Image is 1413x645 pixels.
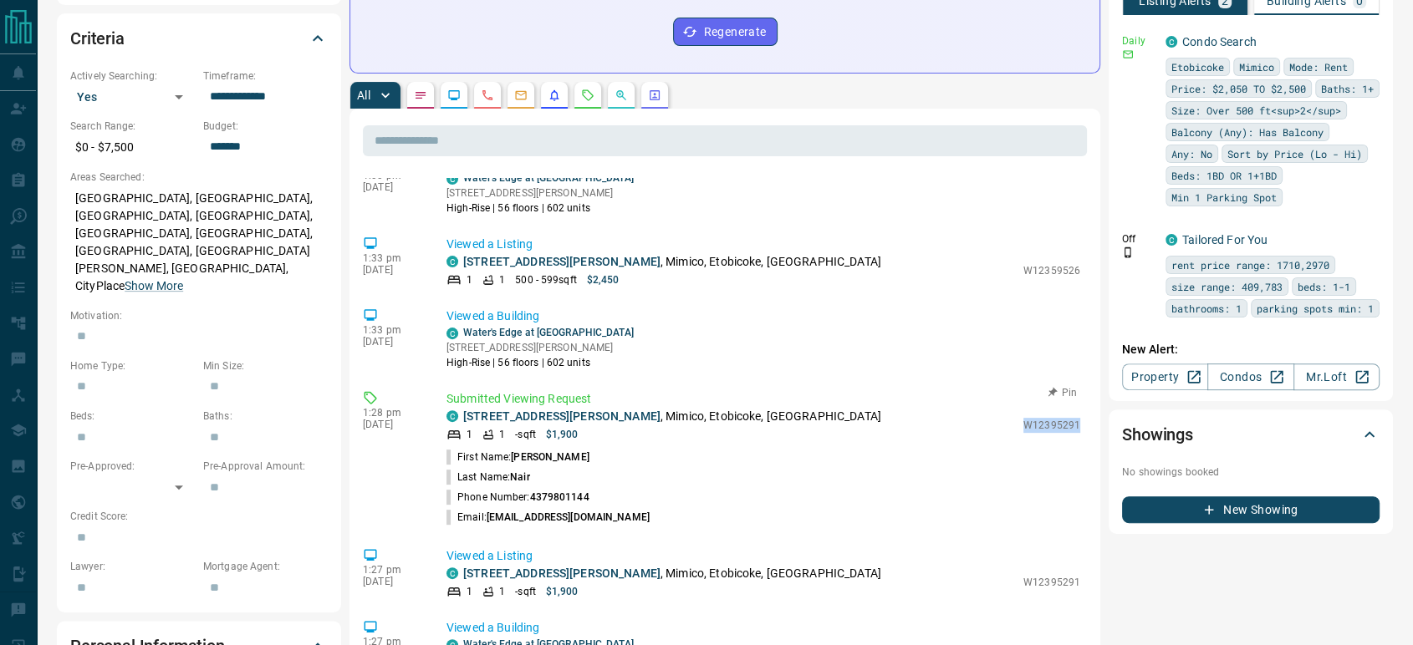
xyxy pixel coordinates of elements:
p: Viewed a Building [446,619,1080,637]
p: 1 [499,272,505,287]
p: Actively Searching: [70,69,195,84]
div: condos.ca [446,256,458,267]
p: No showings booked [1122,465,1380,480]
span: Price: $2,050 TO $2,500 [1171,80,1306,97]
a: Tailored For You [1182,233,1268,246]
span: [PERSON_NAME] [511,451,589,463]
a: Water's Edge at [GEOGRAPHIC_DATA] [463,327,634,338]
div: condos.ca [1166,234,1177,246]
p: All [357,89,370,101]
span: bathrooms: 1 [1171,300,1242,317]
p: 1 [499,584,505,599]
span: Min 1 Parking Spot [1171,189,1277,206]
p: [GEOGRAPHIC_DATA], [GEOGRAPHIC_DATA], [GEOGRAPHIC_DATA], [GEOGRAPHIC_DATA], [GEOGRAPHIC_DATA], [G... [70,185,328,300]
p: [STREET_ADDRESS][PERSON_NAME] [446,340,634,355]
p: First Name: [446,449,589,465]
span: rent price range: 1710,2970 [1171,256,1329,273]
p: Phone Number: [446,490,589,505]
svg: Notes [414,89,427,102]
p: [STREET_ADDRESS][PERSON_NAME] [446,185,634,201]
p: 1:28 pm [363,407,421,419]
p: Min Size: [203,358,328,373]
a: Mr.Loft [1293,363,1380,390]
p: 1:33 pm [363,324,421,336]
svg: Email [1122,48,1134,60]
p: Timeframe: [203,69,328,84]
h2: Showings [1122,421,1193,448]
span: 4379801144 [529,491,589,503]
div: condos.ca [1166,36,1177,48]
p: 1 [467,427,472,442]
p: Budget: [203,119,328,134]
p: - sqft [515,584,536,599]
a: Condos [1207,363,1293,390]
button: New Showing [1122,496,1380,523]
p: 1 [467,272,472,287]
p: W12395291 [1023,418,1080,433]
svg: Listing Alerts [548,89,561,102]
span: [EMAIL_ADDRESS][DOMAIN_NAME] [487,511,650,523]
div: condos.ca [446,173,458,185]
p: Lawyer: [70,559,195,574]
span: Baths: 1+ [1321,80,1374,97]
h2: Criteria [70,25,125,52]
span: Nair [510,471,529,483]
span: Size: Over 500 ft<sup>2</sup> [1171,102,1341,119]
p: Viewed a Listing [446,547,1080,565]
p: Mortgage Agent: [203,559,328,574]
p: Motivation: [70,308,328,323]
button: Regenerate [673,18,778,46]
p: W12359526 [1023,263,1080,278]
svg: Opportunities [615,89,628,102]
p: High-Rise | 56 floors | 602 units [446,201,634,216]
a: [STREET_ADDRESS][PERSON_NAME] [463,566,661,580]
p: [DATE] [363,181,421,193]
svg: Lead Browsing Activity [447,89,461,102]
p: , Mimico, Etobicoke, [GEOGRAPHIC_DATA] [463,408,881,425]
span: Balcony (Any): Has Balcony [1171,124,1324,140]
p: - sqft [515,427,536,442]
p: Beds: [70,409,195,424]
a: [STREET_ADDRESS][PERSON_NAME] [463,409,661,423]
span: Beds: 1BD OR 1+1BD [1171,167,1277,184]
p: Viewed a Building [446,307,1080,325]
p: 1:27 pm [363,564,421,576]
p: Submitted Viewing Request [446,390,1080,408]
a: Water's Edge at [GEOGRAPHIC_DATA] [463,172,634,184]
p: Email: [446,510,650,525]
a: [STREET_ADDRESS][PERSON_NAME] [463,255,661,268]
p: Credit Score: [70,509,328,524]
p: [DATE] [363,264,421,276]
p: , Mimico, Etobicoke, [GEOGRAPHIC_DATA] [463,565,881,582]
p: Home Type: [70,358,195,373]
span: beds: 1-1 [1298,278,1350,295]
button: Pin [1038,385,1087,400]
svg: Calls [481,89,494,102]
p: Areas Searched: [70,170,328,185]
p: $1,900 [546,427,579,442]
div: Yes [70,84,195,110]
p: $1,900 [546,584,579,599]
p: Pre-Approved: [70,459,195,474]
p: Daily [1122,33,1155,48]
p: 1 [467,584,472,599]
div: condos.ca [446,410,458,422]
p: W12395291 [1023,575,1080,590]
p: High-Rise | 56 floors | 602 units [446,355,634,370]
div: condos.ca [446,328,458,339]
p: $0 - $7,500 [70,134,195,161]
button: Show More [125,277,183,295]
div: Showings [1122,414,1380,455]
svg: Agent Actions [648,89,661,102]
p: Viewed a Listing [446,236,1080,253]
svg: Push Notification Only [1122,246,1134,258]
p: Last Name: [446,470,530,485]
p: Baths: [203,409,328,424]
p: [DATE] [363,336,421,348]
p: New Alert: [1122,341,1380,358]
p: [DATE] [363,419,421,430]
p: $2,450 [587,272,620,287]
p: , Mimico, Etobicoke, [GEOGRAPHIC_DATA] [463,253,881,271]
span: Any: No [1171,145,1212,162]
span: size range: 409,783 [1171,278,1283,295]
